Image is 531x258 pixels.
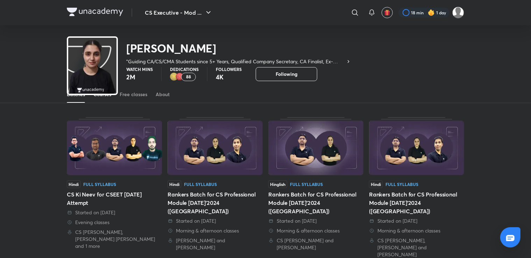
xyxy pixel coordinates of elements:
div: About [156,91,170,98]
div: CS Ki Neev for CSEET November 2024 Attempt [67,117,162,258]
img: class [68,39,116,98]
p: "Guiding CA/CS/CMA Students since 5+ Years, Qualified Company Secretary, CA Finalist, Ex- Chairpe... [126,58,346,65]
img: Thumbnail [268,121,363,175]
div: Rankers Batch for CS Professional Module [DATE]'2024 ([GEOGRAPHIC_DATA]) [268,190,363,215]
div: Morning & afternoon classes [168,227,263,234]
div: Full Syllabus [184,182,217,186]
p: 2M [126,73,153,81]
div: Full Syllabus [290,182,323,186]
img: Thumbnail [168,121,263,175]
div: Morning & afternoon classes [369,227,464,234]
img: educator badge2 [170,73,178,81]
div: Evening classes [67,219,162,226]
button: Following [256,67,317,81]
p: Followers [216,67,242,71]
img: Thumbnail [67,121,162,175]
div: Started on 22 Jul 2024 [168,217,263,224]
div: Full Syllabus [385,182,418,186]
p: Dedications [170,67,199,71]
div: Rankers Batch for CS Professional Module 2 Dec'2024 (New Syllabus) [268,117,363,258]
img: Thumbnail [369,121,464,175]
div: Started on 16 Jun 2024 [369,217,464,224]
span: Following [276,71,297,78]
div: Rankers Batch for CS Professional Module [DATE]'2024 ([GEOGRAPHIC_DATA]) [168,190,263,215]
p: 4K [216,73,242,81]
div: Free classes [120,91,147,98]
div: Rankers Batch for CS Professional Module 1 Dec'2024 (New Syllabus) [369,117,464,258]
span: Hindi [168,180,181,188]
div: Started on 20 Jun 2024 [268,217,363,224]
div: Morning & afternoon classes [268,227,363,234]
div: Started on 29 Jul 2024 [67,209,162,216]
div: CS Amit Vohra and Jaspreet Dhanjal [268,237,363,251]
div: Rankers Batch for CS Professional Module 1 Dec'2024 (New Syllabus) [168,117,263,258]
img: streak [428,9,435,16]
a: Free classes [120,86,147,103]
img: educator badge1 [176,73,184,81]
span: Hinglish [268,180,287,188]
div: Batches [67,91,85,98]
div: Rankers Batch for CS Professional Module [DATE]'2024 ([GEOGRAPHIC_DATA]) [369,190,464,215]
a: About [156,86,170,103]
img: Company Logo [67,8,123,16]
div: Rachit Dhingra and Jaspreet Dhanjal [168,237,263,251]
div: CS Amit Vohra, Girish Agrawal, Sheetanshu Saurabh and 1 more [67,229,162,250]
span: Hindi [67,180,80,188]
button: avatar [382,7,393,18]
div: Full Syllabus [83,182,116,186]
div: CS Amit Vohra, Rachit Dhingra and Jaspreet Dhanjal [369,237,464,258]
img: avatar [384,9,390,16]
p: Watch mins [126,67,153,71]
a: Batches [67,86,85,103]
p: 88 [186,74,191,79]
a: Company Logo [67,8,123,18]
button: CS Executive - Mod ... [141,6,217,20]
div: CS Ki Neev for CSEET [DATE] Attempt [67,190,162,207]
img: Abhinit yas [452,7,464,19]
span: Hindi [369,180,383,188]
h2: [PERSON_NAME] [126,41,351,55]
